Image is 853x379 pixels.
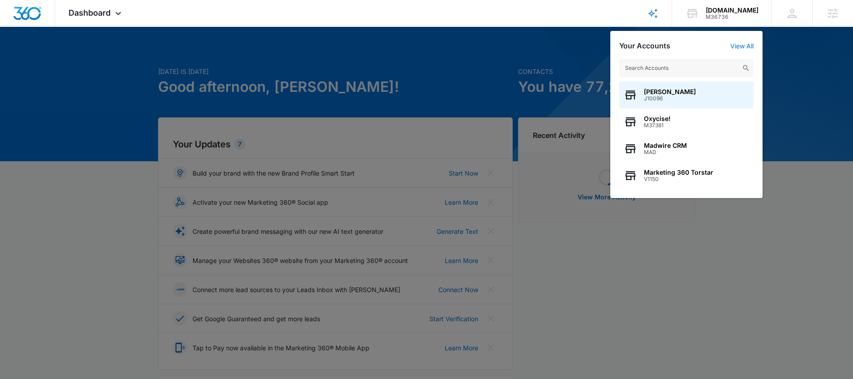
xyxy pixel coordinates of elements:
span: [PERSON_NAME] [644,88,696,95]
span: Dashboard [69,8,111,17]
h2: Your Accounts [619,42,670,50]
button: Madwire CRMMAD [619,135,754,162]
span: J10096 [644,95,696,102]
span: MAD [644,149,687,155]
a: View All [730,42,754,50]
div: account id [706,14,759,20]
button: [PERSON_NAME]J10096 [619,82,754,108]
input: Search Accounts [619,59,754,77]
button: Marketing 360 TorstarV1150 [619,162,754,189]
span: Oxycise! [644,115,671,122]
span: Marketing 360 Torstar [644,169,713,176]
span: Madwire CRM [644,142,687,149]
button: Oxycise!M37381 [619,108,754,135]
div: account name [706,7,759,14]
span: V1150 [644,176,713,182]
span: M37381 [644,122,671,129]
